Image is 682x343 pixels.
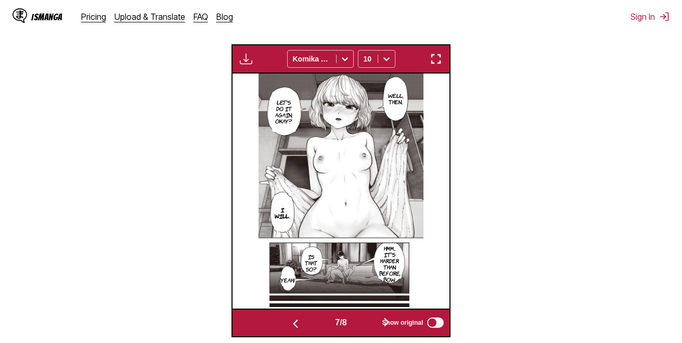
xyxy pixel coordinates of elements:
p: I will. [273,204,292,221]
span: 7 / 8 [335,318,346,327]
button: Sign In [630,11,670,22]
span: Show original [382,319,423,326]
a: IsManga LogoIsManga [12,8,81,25]
img: Download translated images [240,53,252,65]
p: Yeah! [278,275,297,285]
p: Is that so? [303,251,319,274]
p: Let's do it again, okay? [273,97,294,126]
img: IsManga Logo [12,8,27,23]
p: Hmm... It's harder than before, bow. [377,243,403,285]
p: Well, then... [386,90,406,107]
input: Show original [427,317,444,328]
div: IsManga [31,12,62,22]
a: FAQ [194,11,208,22]
img: Sign out [659,11,670,22]
a: Blog [216,11,233,22]
a: Upload & Translate [114,11,185,22]
a: Pricing [81,11,106,22]
img: Previous page [289,317,302,330]
img: Manga Panel [259,73,423,309]
img: Enter fullscreen [430,53,442,65]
